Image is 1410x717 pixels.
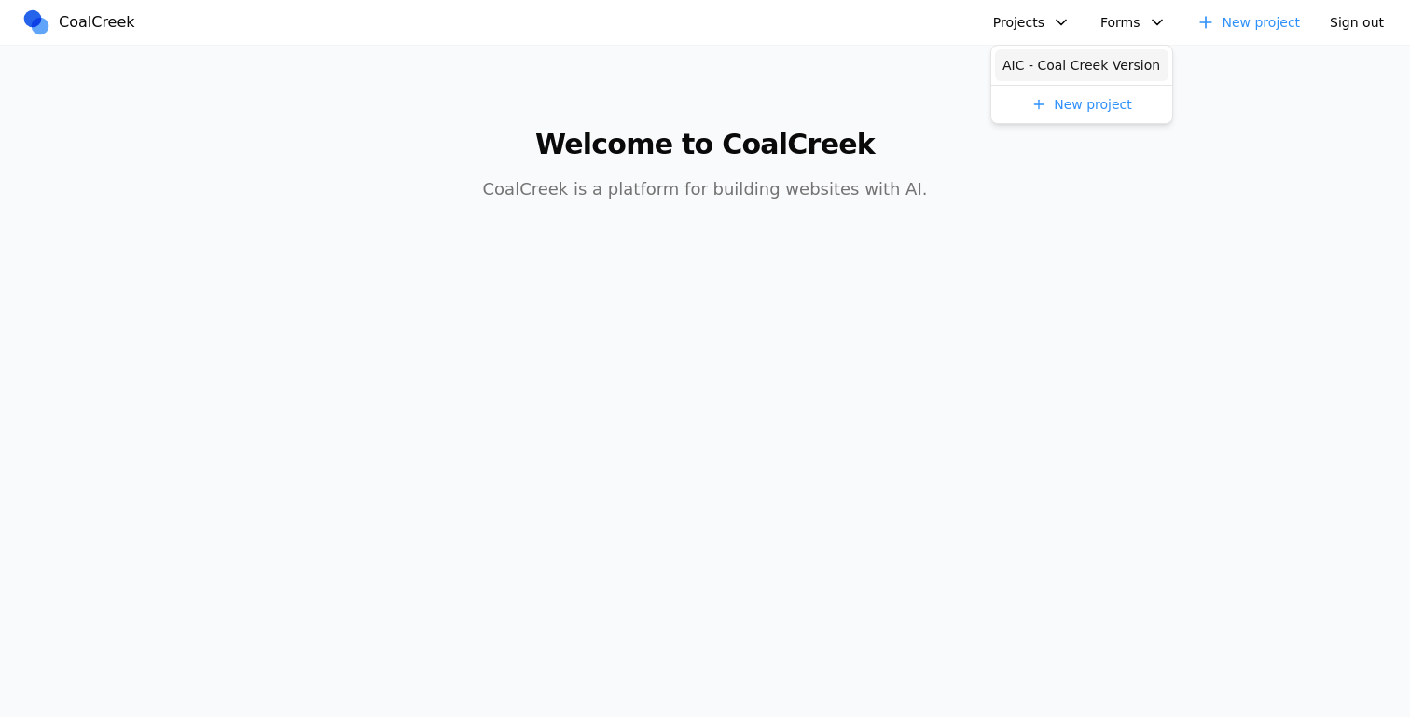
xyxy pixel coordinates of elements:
div: Projects [990,45,1173,124]
button: Projects [982,7,1082,37]
button: Forms [1089,7,1178,37]
button: Sign out [1319,7,1395,37]
a: CoalCreek [21,8,143,36]
p: CoalCreek is a platform for building websites with AI. [347,176,1063,202]
a: AIC - Coal Creek Version [995,49,1168,81]
span: CoalCreek [59,11,135,34]
h1: Welcome to CoalCreek [347,128,1063,161]
a: New project [995,90,1168,119]
a: New project [1185,7,1312,37]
